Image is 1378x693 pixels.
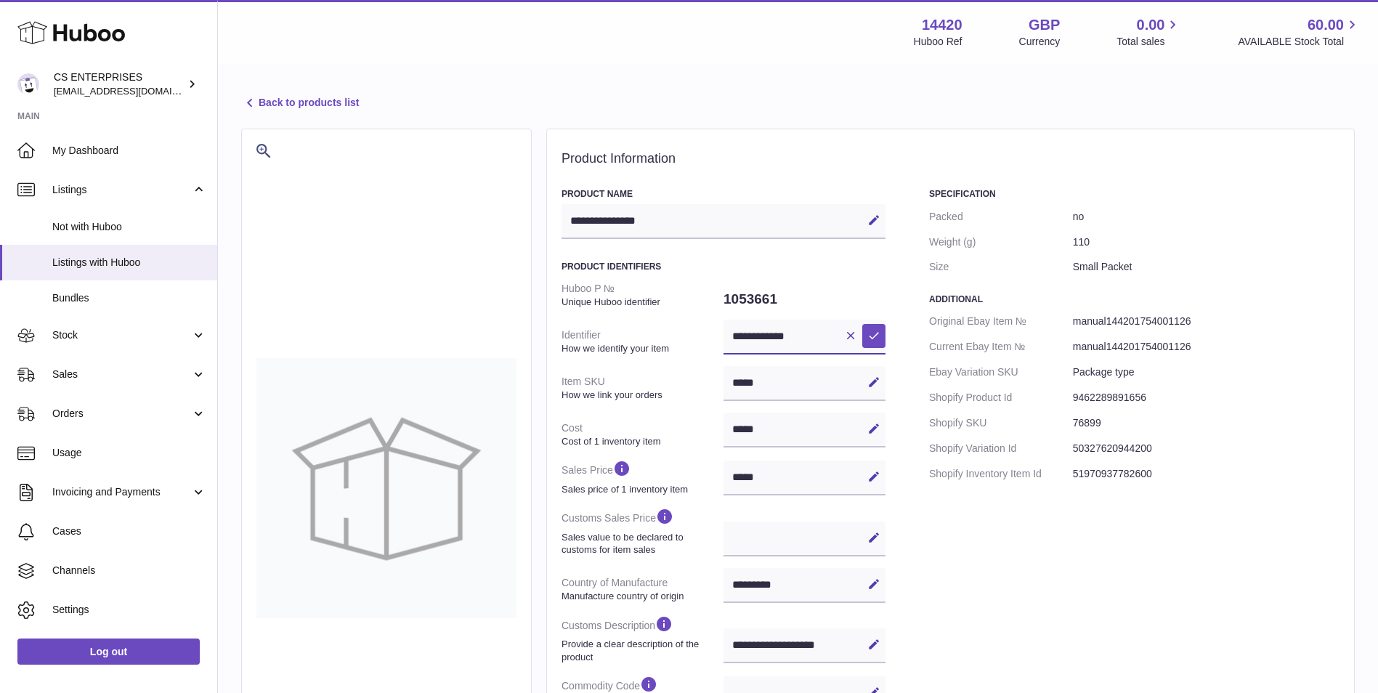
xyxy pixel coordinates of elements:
[562,435,720,448] strong: Cost of 1 inventory item
[1116,35,1181,49] span: Total sales
[929,334,1073,360] dt: Current Ebay Item №
[724,284,885,315] dd: 1053661
[562,501,724,562] dt: Customs Sales Price
[929,385,1073,410] dt: Shopify Product Id
[1073,436,1340,461] dd: 50327620944200
[256,358,516,618] img: no-photo-large.jpg
[1073,309,1340,334] dd: manual144201754001126
[562,531,720,556] strong: Sales value to be declared to customs for item sales
[562,416,724,453] dt: Cost
[52,291,206,305] span: Bundles
[1073,334,1340,360] dd: manual144201754001126
[52,144,206,158] span: My Dashboard
[52,485,191,499] span: Invoicing and Payments
[1073,230,1340,255] dd: 110
[1073,461,1340,487] dd: 51970937782600
[1238,35,1361,49] span: AVAILABLE Stock Total
[562,369,724,407] dt: Item SKU
[1137,15,1165,35] span: 0.00
[562,151,1340,167] h2: Product Information
[562,296,720,309] strong: Unique Huboo identifier
[241,94,359,112] a: Back to products list
[562,570,724,608] dt: Country of Manufacture
[52,220,206,234] span: Not with Huboo
[1116,15,1181,49] a: 0.00 Total sales
[562,590,720,603] strong: Manufacture country of origin
[929,360,1073,385] dt: Ebay Variation SKU
[562,342,720,355] strong: How we identify your item
[54,70,185,98] div: CS ENTERPRISES
[1073,204,1340,230] dd: no
[929,293,1340,305] h3: Additional
[929,461,1073,487] dt: Shopify Inventory Item Id
[929,230,1073,255] dt: Weight (g)
[1019,35,1061,49] div: Currency
[1308,15,1344,35] span: 60.00
[929,436,1073,461] dt: Shopify Variation Id
[52,407,191,421] span: Orders
[562,389,720,402] strong: How we link your orders
[52,368,191,381] span: Sales
[562,261,885,272] h3: Product Identifiers
[929,188,1340,200] h3: Specification
[1029,15,1060,35] strong: GBP
[52,524,206,538] span: Cases
[562,323,724,360] dt: Identifier
[52,564,206,577] span: Channels
[562,453,724,501] dt: Sales Price
[17,639,200,665] a: Log out
[562,188,885,200] h3: Product Name
[929,204,1073,230] dt: Packed
[52,183,191,197] span: Listings
[52,603,206,617] span: Settings
[929,254,1073,280] dt: Size
[914,35,962,49] div: Huboo Ref
[1073,410,1340,436] dd: 76899
[17,73,39,95] img: internalAdmin-14420@internal.huboo.com
[1073,254,1340,280] dd: Small Packet
[562,483,720,496] strong: Sales price of 1 inventory item
[1073,385,1340,410] dd: 9462289891656
[562,638,720,663] strong: Provide a clear description of the product
[922,15,962,35] strong: 14420
[52,328,191,342] span: Stock
[562,276,724,314] dt: Huboo P №
[562,609,724,669] dt: Customs Description
[54,85,214,97] span: [EMAIL_ADDRESS][DOMAIN_NAME]
[929,309,1073,334] dt: Original Ebay Item №
[1073,360,1340,385] dd: Package type
[52,446,206,460] span: Usage
[929,410,1073,436] dt: Shopify SKU
[1238,15,1361,49] a: 60.00 AVAILABLE Stock Total
[52,256,206,269] span: Listings with Huboo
